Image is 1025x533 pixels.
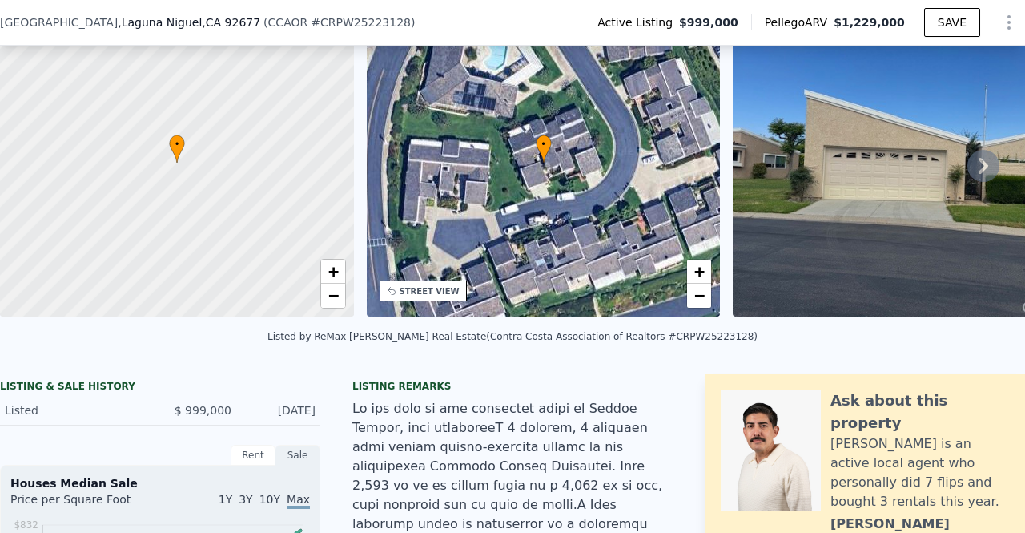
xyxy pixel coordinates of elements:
[924,8,980,37] button: SAVE
[10,491,160,517] div: Price per Square Foot
[400,285,460,297] div: STREET VIEW
[993,6,1025,38] button: Show Options
[231,445,275,466] div: Rent
[536,135,552,163] div: •
[14,519,38,531] tspan: $832
[118,14,260,30] span: , Laguna Niguel
[169,137,185,151] span: •
[352,380,673,393] div: Listing remarks
[321,284,345,308] a: Zoom out
[694,261,705,281] span: +
[202,16,260,29] span: , CA 92677
[687,284,711,308] a: Zoom out
[5,402,147,418] div: Listed
[175,404,231,417] span: $ 999,000
[263,14,415,30] div: ( )
[267,331,758,342] div: Listed by ReMax [PERSON_NAME] Real Estate (Contra Costa Association of Realtors #CRPW25223128)
[321,260,345,284] a: Zoom in
[287,493,310,509] span: Max
[834,16,905,29] span: $1,229,000
[219,493,232,506] span: 1Y
[679,14,738,30] span: $999,000
[830,390,1009,434] div: Ask about this property
[830,434,1009,511] div: [PERSON_NAME] is an active local agent who personally did 7 flips and bought 3 rentals this year.
[244,402,316,418] div: [DATE]
[169,135,185,163] div: •
[239,493,252,506] span: 3Y
[694,285,705,305] span: −
[687,260,711,284] a: Zoom in
[10,475,310,491] div: Houses Median Sale
[597,14,679,30] span: Active Listing
[765,14,834,30] span: Pellego ARV
[268,16,308,29] span: CCAOR
[328,285,338,305] span: −
[536,137,552,151] span: •
[275,445,320,466] div: Sale
[311,16,411,29] span: # CRPW25223128
[328,261,338,281] span: +
[259,493,280,506] span: 10Y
